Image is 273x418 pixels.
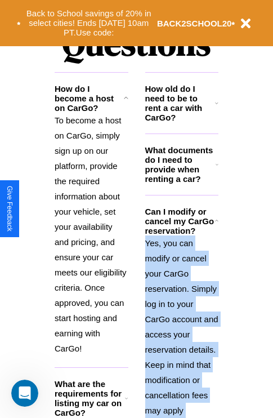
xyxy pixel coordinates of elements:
iframe: Intercom live chat [11,380,38,407]
b: BACK2SCHOOL20 [157,19,232,28]
h3: How old do I need to be to rent a car with CarGo? [145,84,216,122]
h3: Can I modify or cancel my CarGo reservation? [145,207,215,235]
div: Give Feedback [6,186,14,232]
p: To become a host on CarGo, simply sign up on our platform, provide the required information about... [55,113,128,356]
h3: What are the requirements for listing my car on CarGo? [55,379,125,417]
h3: How do I become a host on CarGo? [55,84,124,113]
h3: What documents do I need to provide when renting a car? [145,145,216,184]
button: Back to School savings of 20% in select cities! Ends [DATE] 10am PT.Use code: [21,6,157,41]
